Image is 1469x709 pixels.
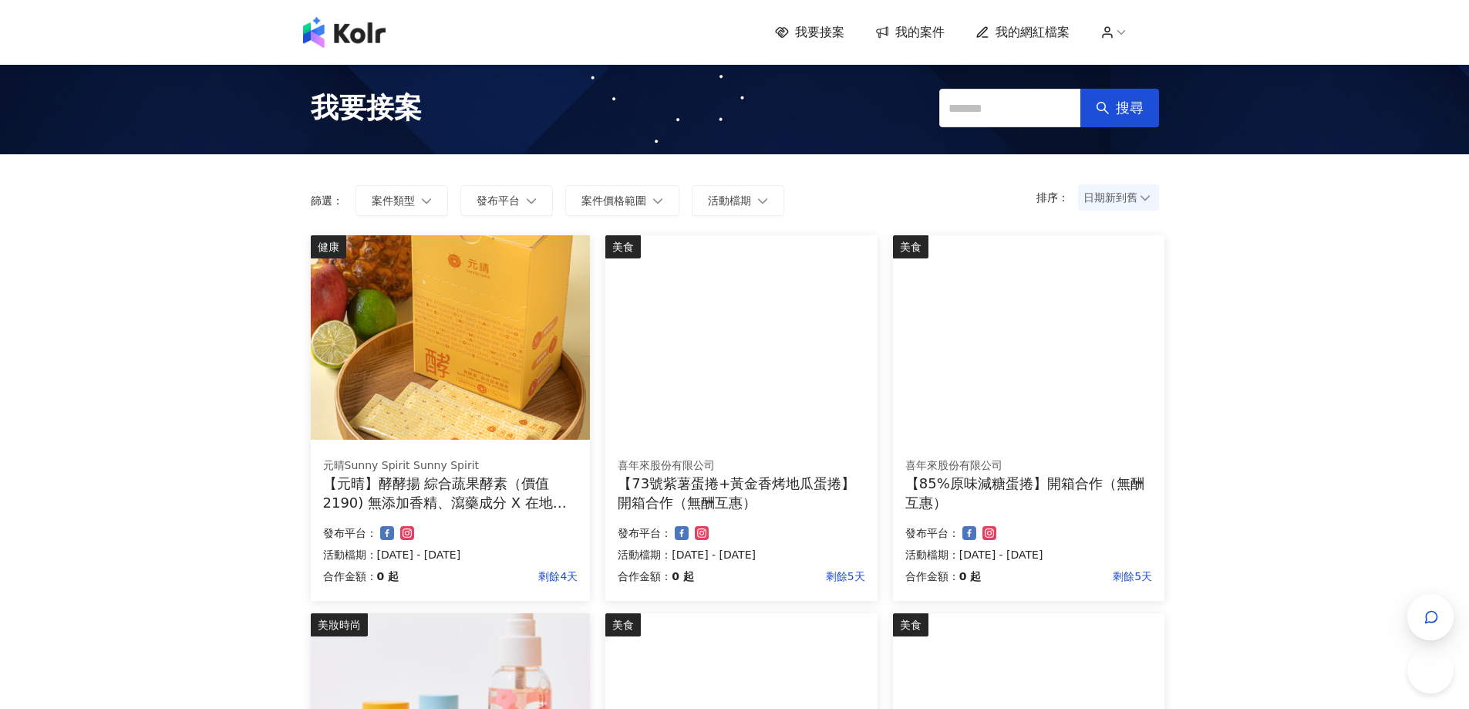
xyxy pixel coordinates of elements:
span: 案件類型 [372,194,415,207]
button: 發布平台 [460,185,553,216]
div: 【85%原味減糖蛋捲】開箱合作（無酬互惠） [905,474,1152,512]
p: 篩選： [311,194,343,207]
p: 發布平台： [905,524,959,542]
img: 酵酵揚｜綜合蔬果酵素 [311,235,591,440]
p: 剩餘5天 [694,567,865,586]
div: 美妝時尚 [311,613,368,636]
p: 0 起 [377,567,399,586]
button: 活動檔期 [692,185,784,216]
span: 搜尋 [1116,100,1144,116]
p: 合作金額： [618,567,672,586]
div: 喜年來股份有限公司 [905,458,1152,474]
span: 活動檔期 [708,194,751,207]
p: 合作金額： [323,567,377,586]
div: 美食 [893,613,928,636]
span: search [1096,101,1110,115]
p: 活動檔期：[DATE] - [DATE] [618,545,864,564]
div: 健康 [311,235,346,258]
div: 美食 [893,235,928,258]
img: 85%原味減糖蛋捲 [893,235,1164,440]
div: 喜年來股份有限公司 [618,458,864,474]
span: 日期新到舊 [1083,186,1154,209]
div: 元晴Sunny Spirit Sunny Spirit [323,458,578,474]
img: 73號紫薯蛋捲+黃金香烤地瓜蛋捲 [605,235,877,440]
a: 我的案件 [875,24,945,41]
p: 排序： [1036,191,1078,204]
div: 美食 [605,235,641,258]
a: 我的網紅檔案 [975,24,1070,41]
p: 剩餘5天 [981,567,1152,586]
span: 我要接案 [795,24,844,41]
span: 發布平台 [477,194,520,207]
span: 案件價格範圍 [581,194,646,207]
div: 【73號紫薯蛋捲+黃金香烤地瓜蛋捲】開箱合作（無酬互惠） [618,474,864,512]
span: 我的案件 [895,24,945,41]
p: 剩餘4天 [399,567,578,586]
button: 案件類型 [355,185,448,216]
span: 我的網紅檔案 [996,24,1070,41]
button: 搜尋 [1080,89,1159,127]
p: 0 起 [959,567,982,586]
p: 0 起 [672,567,694,586]
p: 活動檔期：[DATE] - [DATE] [905,545,1152,564]
p: 發布平台： [323,524,377,542]
img: logo [303,17,386,48]
p: 發布平台： [618,524,672,542]
iframe: Help Scout Beacon - Open [1407,647,1454,694]
p: 合作金額： [905,567,959,586]
div: 【元晴】酵酵揚 綜合蔬果酵素（價值2190) 無添加香精、瀉藥成分 X 在地小農蔬果萃取 x 營養博士科研 [323,474,578,512]
span: 我要接案 [311,89,422,127]
button: 案件價格範圍 [565,185,679,216]
a: 我要接案 [775,24,844,41]
p: 活動檔期：[DATE] - [DATE] [323,545,578,564]
div: 美食 [605,613,641,636]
